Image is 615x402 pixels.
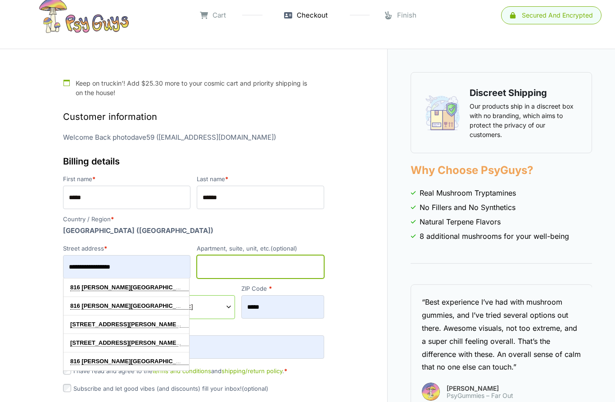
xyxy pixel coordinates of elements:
div: Welcome Back photodave59 ( [EMAIL_ADDRESS][DOMAIN_NAME] ) [60,130,327,145]
h3: Billing details [63,155,324,168]
span: California [158,302,229,312]
span: PsyGummies – Far Out [447,392,513,399]
label: ZIP Code [241,286,324,292]
span: Checkout [297,10,328,21]
span: 8 additional mushrooms for your well-being [420,231,569,242]
h3: Customer information [63,110,324,123]
label: Last name [197,176,324,182]
label: First name [63,176,190,182]
p: Our products ship in a discreet box with no branding, which aims to protect the privacy of our cu... [470,101,578,139]
label: State [152,286,235,292]
label: Phone [63,326,324,332]
a: shipping/return policy [222,367,282,375]
div: Secured and encrypted [522,12,593,18]
label: Subscribe and let good vibes (and discounts) fill your inbox! [63,385,268,392]
input: Subscribe and let good vibes (and discounts) fill your inbox!(optional) [63,384,71,392]
span: (optional) [242,385,268,392]
span: (optional) [271,245,297,252]
span: Natural Terpene Flavors [420,216,501,227]
strong: Why Choose PsyGuys? [411,164,533,177]
span: [PERSON_NAME] [447,385,513,392]
strong: Discreet Shipping [470,87,547,98]
chrome_annotation: [STREET_ADDRESS][PERSON_NAME] [70,321,178,328]
div: Keep on truckin’! Add $25.30 more to your cosmic cart and priority shipping is on the house! [63,72,324,100]
div: “Best experience I’ve had with mushroom gummies, and I’ve tried several options out there. Awesom... [422,296,581,374]
chrome_annotation: [STREET_ADDRESS][PERSON_NAME] [70,339,178,347]
a: Secured and encrypted [501,6,601,24]
span: Real Mushroom Tryptamines [420,187,516,198]
label: Apartment, suite, unit, etc. [197,246,324,251]
strong: [GEOGRAPHIC_DATA] ([GEOGRAPHIC_DATA]) [63,226,213,235]
a: terms and conditions [153,367,211,375]
span: No Fillers and No Synthetics [420,202,516,213]
label: Street address [63,246,190,251]
span: State [152,295,235,319]
label: Country / Region [63,216,324,222]
span: Finish [397,10,416,21]
a: Cart [200,10,226,21]
label: I have read and agree to the and . [63,367,287,375]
